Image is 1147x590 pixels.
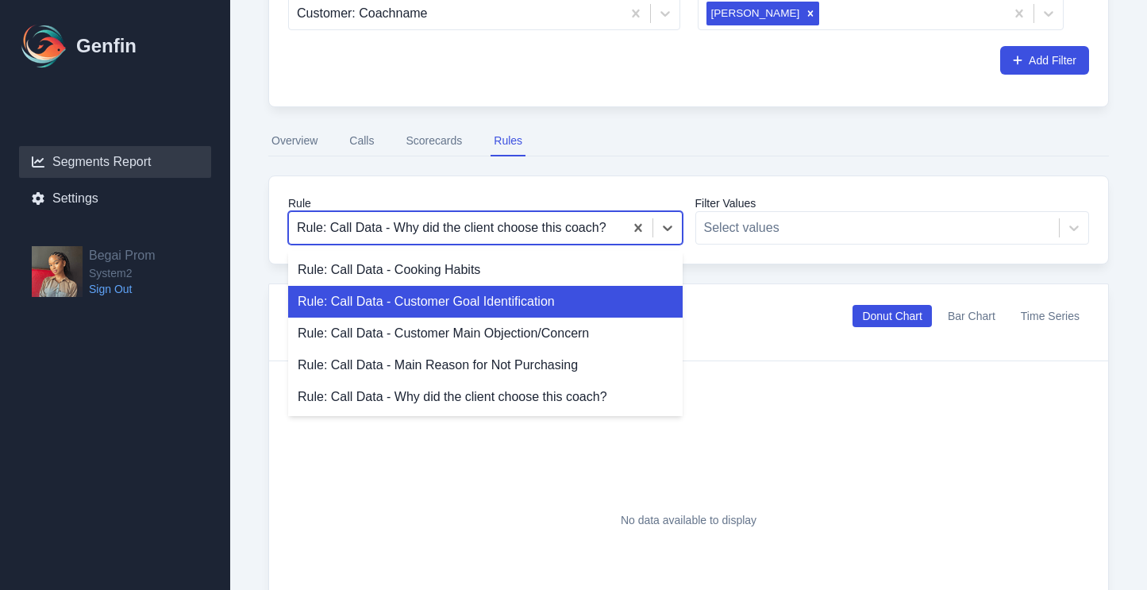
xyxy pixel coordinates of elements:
a: Segments Report [19,146,211,178]
img: Logo [19,21,70,71]
div: Rule: Call Data - Main Reason for Not Purchasing [288,349,683,381]
h2: Begai Prom [89,246,156,265]
div: Rule: Call Data - Why did the client choose this coach? [288,381,683,413]
span: System2 [89,265,156,281]
button: Overview [268,126,321,156]
button: Scorecards [402,126,465,156]
button: Rules [491,126,525,156]
button: Bar Chart [938,305,1005,327]
div: [PERSON_NAME] [706,2,803,25]
p: No data available to display [621,512,756,528]
div: Rule: Call Data - Cooking Habits [288,254,683,286]
a: Settings [19,183,211,214]
a: Sign Out [89,281,156,297]
button: Calls [346,126,377,156]
div: Remove Lex Moton [802,2,819,25]
label: Filter Values [695,195,1090,211]
div: Rule: Call Data - Customer Main Objection/Concern [288,318,683,349]
button: Add Filter [1000,46,1089,75]
button: Time Series [1011,305,1089,327]
button: Donut Chart [853,305,931,327]
img: Begai Prom [32,246,83,297]
label: Rule [288,195,683,211]
h1: Genfin [76,33,137,59]
div: Rule: Call Data - Customer Goal Identification [288,286,683,318]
